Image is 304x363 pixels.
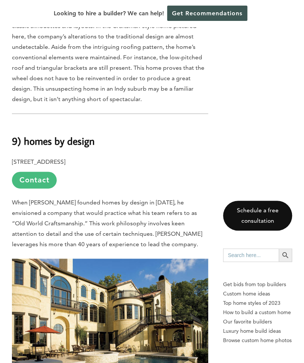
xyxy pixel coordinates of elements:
[12,1,204,103] span: Executive Homes specializes in suburban homes that are often characterized by low elevation, comb...
[161,309,295,354] iframe: Drift Widget Chat Controller
[223,201,292,231] a: Schedule a free consultation
[223,298,292,308] a: Top home styles of 2023
[12,157,208,188] p: [STREET_ADDRESS]
[167,6,247,21] a: Get Recommendations
[223,280,292,289] p: Get bids from top builders
[223,289,292,298] a: Custom home ideas
[223,308,292,317] a: How to build a custom home
[12,134,95,147] b: 9) homes by design
[281,251,289,259] svg: Search
[12,199,202,248] span: When [PERSON_NAME] founded homes by design in [DATE], he envisioned a company that would practice...
[223,248,279,262] input: Search here...
[12,172,57,188] a: Contact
